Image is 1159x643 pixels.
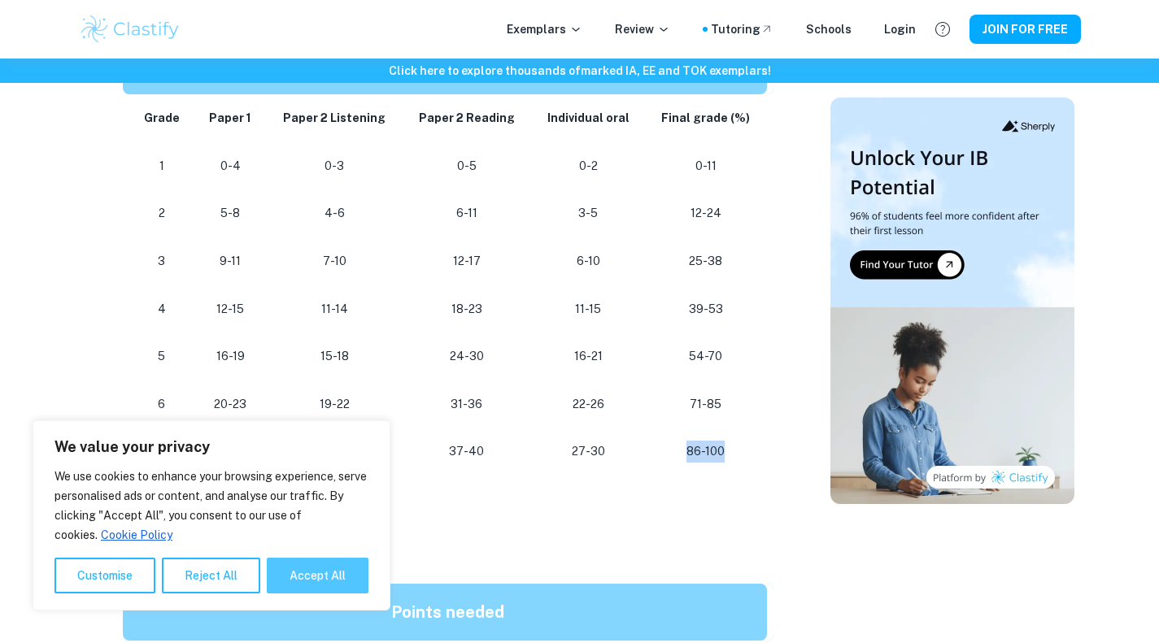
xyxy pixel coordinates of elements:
[806,20,852,38] a: Schools
[830,98,1074,504] img: Thumbnail
[416,298,518,320] p: 18-23
[416,393,518,415] p: 31-36
[929,15,956,43] button: Help and Feedback
[280,298,390,320] p: 11-14
[658,441,753,463] p: 86-100
[615,20,670,38] p: Review
[123,529,773,558] h3: Higher level
[142,155,182,177] p: 1
[416,345,518,367] p: 24-30
[658,250,753,272] p: 25-38
[547,111,630,124] strong: Individual oral
[79,13,182,46] img: Clastify logo
[544,202,632,224] p: 3-5
[280,393,390,415] p: 19-22
[142,250,182,272] p: 3
[3,62,1156,80] h6: Click here to explore thousands of marked IA, EE and TOK exemplars !
[207,345,254,367] p: 16-19
[142,393,182,415] p: 6
[209,111,251,124] strong: Paper 1
[416,155,518,177] p: 0-5
[207,298,254,320] p: 12-15
[661,111,750,124] strong: Final grade (%)
[658,345,753,367] p: 54-70
[280,250,390,272] p: 7-10
[162,558,260,593] button: Reject All
[280,155,390,177] p: 0-3
[54,558,155,593] button: Customise
[283,111,386,124] strong: Paper 2 Listening
[711,20,773,38] a: Tutoring
[280,202,390,224] p: 4-6
[658,393,753,415] p: 71-85
[416,441,518,463] p: 37-40
[419,111,515,124] strong: Paper 2 Reading
[54,467,368,545] p: We use cookies to enhance your browsing experience, serve personalised ads or content, and analys...
[544,345,632,367] p: 16-21
[207,250,254,272] p: 9-11
[544,250,632,272] p: 6-10
[144,111,180,124] strong: Grade
[544,155,632,177] p: 0-2
[416,250,518,272] p: 12-17
[142,298,182,320] p: 4
[544,441,632,463] p: 27-30
[658,298,753,320] p: 39-53
[658,155,753,177] p: 0-11
[416,202,518,224] p: 6-11
[54,437,368,457] p: We value your privacy
[100,528,173,542] a: Cookie Policy
[544,393,632,415] p: 22-26
[207,393,254,415] p: 20-23
[33,420,390,610] div: We value your privacy
[142,345,182,367] p: 5
[884,20,916,38] a: Login
[207,155,254,177] p: 0-4
[142,202,182,224] p: 2
[391,602,504,622] strong: Points needed
[507,20,582,38] p: Exemplars
[544,298,632,320] p: 11-15
[207,202,254,224] p: 5-8
[267,558,368,593] button: Accept All
[280,345,390,367] p: 15-18
[969,15,1081,44] button: JOIN FOR FREE
[658,202,753,224] p: 12-24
